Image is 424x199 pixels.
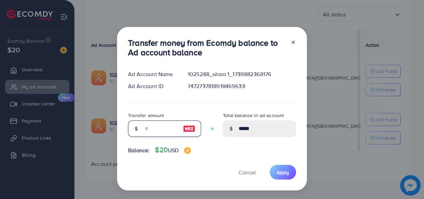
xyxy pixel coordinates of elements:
span: USD [168,146,179,154]
h3: Transfer money from Ecomdy balance to Ad account balance [128,38,285,58]
img: image [184,147,191,154]
div: Ad Account Name [123,70,182,78]
div: Ad Account ID [123,82,182,90]
button: Cancel [230,165,264,180]
label: Transfer amount [128,112,164,119]
span: Balance: [128,146,150,154]
div: 7472737818918469633 [182,82,301,90]
div: 1025288_sitara 1_1739882368176 [182,70,301,78]
label: Total balance in ad account [223,112,284,119]
button: Apply [270,165,296,180]
span: Cancel [239,169,256,176]
span: Apply [277,169,289,176]
img: image [183,125,195,133]
h4: $20 [155,146,191,154]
